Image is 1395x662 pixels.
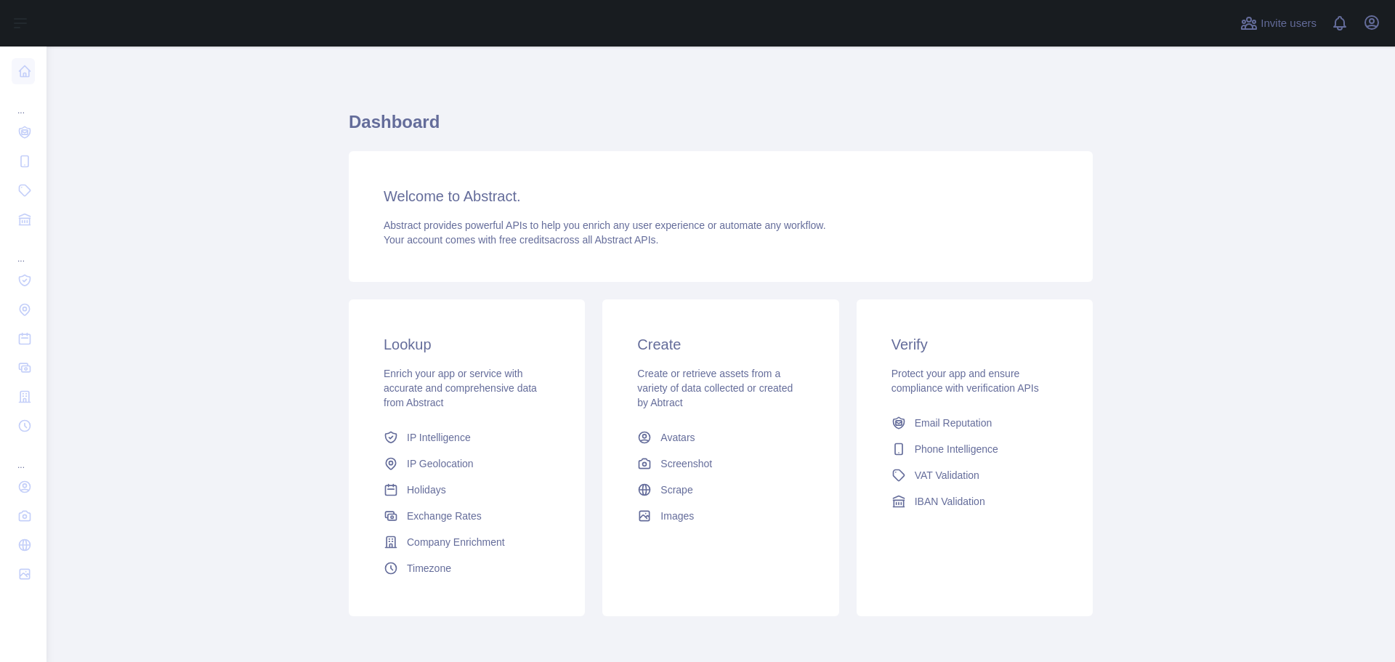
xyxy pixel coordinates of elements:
[915,416,992,430] span: Email Reputation
[886,462,1064,488] a: VAT Validation
[12,87,35,116] div: ...
[631,424,809,451] a: Avatars
[499,234,549,246] span: free credits
[886,410,1064,436] a: Email Reputation
[886,436,1064,462] a: Phone Intelligence
[407,430,471,445] span: IP Intelligence
[915,494,985,509] span: IBAN Validation
[660,509,694,523] span: Images
[384,186,1058,206] h3: Welcome to Abstract.
[660,430,695,445] span: Avatars
[378,451,556,477] a: IP Geolocation
[378,503,556,529] a: Exchange Rates
[407,483,446,497] span: Holidays
[407,509,482,523] span: Exchange Rates
[660,456,712,471] span: Screenshot
[891,334,1058,355] h3: Verify
[384,334,550,355] h3: Lookup
[378,477,556,503] a: Holidays
[631,503,809,529] a: Images
[384,234,658,246] span: Your account comes with across all Abstract APIs.
[660,483,692,497] span: Scrape
[637,334,804,355] h3: Create
[407,535,505,549] span: Company Enrichment
[407,456,474,471] span: IP Geolocation
[1237,12,1319,35] button: Invite users
[915,442,998,456] span: Phone Intelligence
[915,468,979,483] span: VAT Validation
[886,488,1064,514] a: IBAN Validation
[1261,15,1317,32] span: Invite users
[891,368,1039,394] span: Protect your app and ensure compliance with verification APIs
[349,110,1093,145] h1: Dashboard
[378,424,556,451] a: IP Intelligence
[631,451,809,477] a: Screenshot
[407,561,451,576] span: Timezone
[378,529,556,555] a: Company Enrichment
[384,368,537,408] span: Enrich your app or service with accurate and comprehensive data from Abstract
[637,368,793,408] span: Create or retrieve assets from a variety of data collected or created by Abtract
[631,477,809,503] a: Scrape
[378,555,556,581] a: Timezone
[12,235,35,265] div: ...
[12,442,35,471] div: ...
[384,219,826,231] span: Abstract provides powerful APIs to help you enrich any user experience or automate any workflow.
